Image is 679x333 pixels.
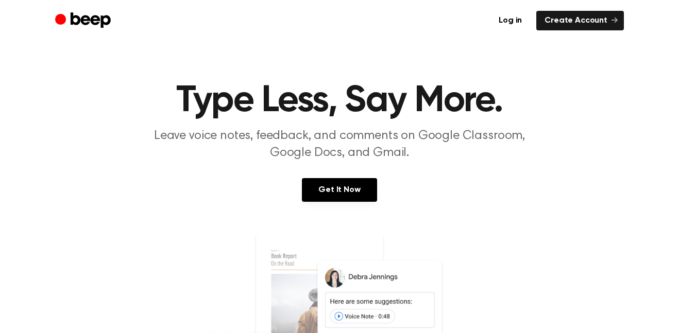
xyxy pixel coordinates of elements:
[142,128,537,162] p: Leave voice notes, feedback, and comments on Google Classroom, Google Docs, and Gmail.
[536,11,624,30] a: Create Account
[55,11,113,31] a: Beep
[302,178,377,202] a: Get It Now
[76,82,603,119] h1: Type Less, Say More.
[490,11,530,30] a: Log in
